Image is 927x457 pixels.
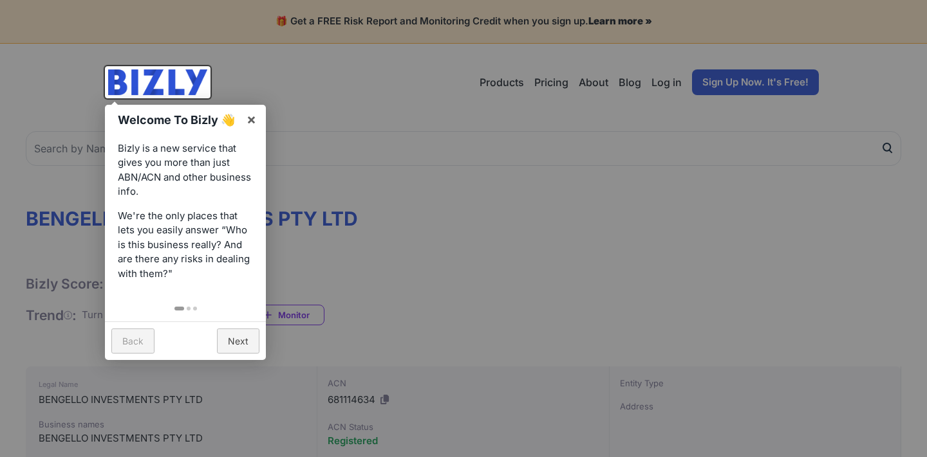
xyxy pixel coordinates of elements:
[217,328,259,354] a: Next
[111,328,154,354] a: Back
[118,209,253,282] p: We're the only places that lets you easily answer “Who is this business really? And are there any...
[237,105,266,134] a: ×
[118,111,239,129] h1: Welcome To Bizly 👋
[118,141,253,199] p: Bizly is a new service that gives you more than just ABN/ACN and other business info.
